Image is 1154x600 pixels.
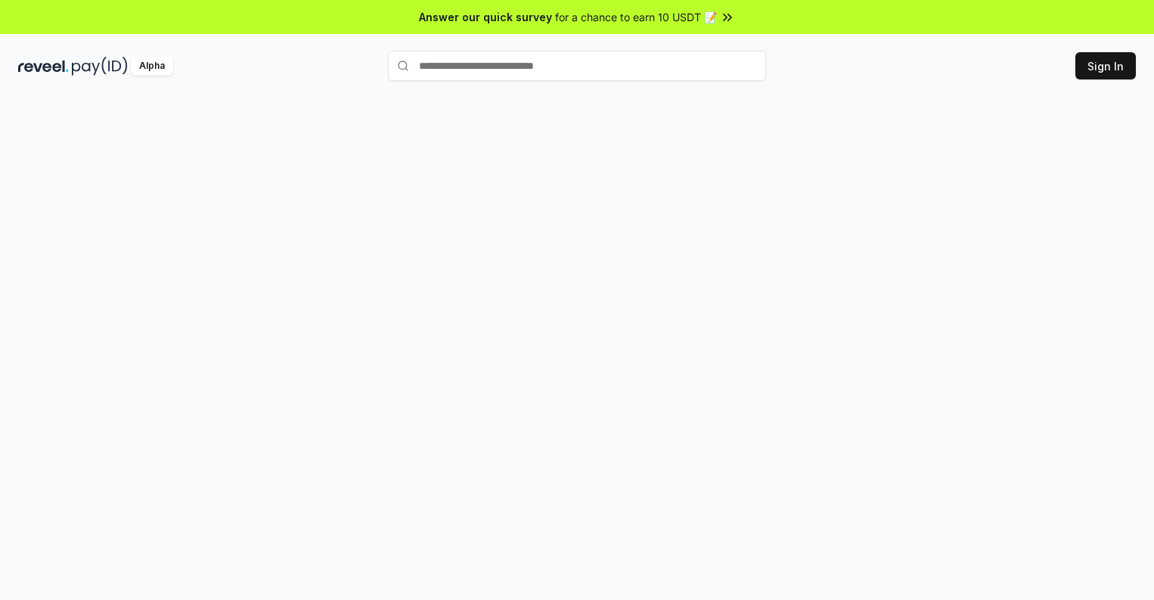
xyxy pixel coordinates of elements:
[72,57,128,76] img: pay_id
[18,57,69,76] img: reveel_dark
[419,9,552,25] span: Answer our quick survey
[1075,52,1136,79] button: Sign In
[555,9,717,25] span: for a chance to earn 10 USDT 📝
[131,57,173,76] div: Alpha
